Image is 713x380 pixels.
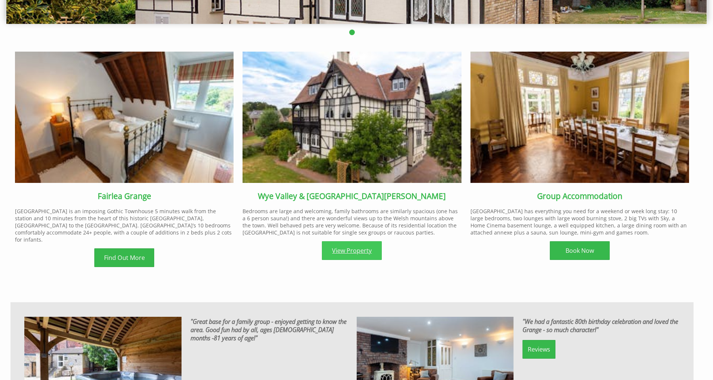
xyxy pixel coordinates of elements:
[522,340,555,359] a: Reviews
[94,248,154,267] a: Find Out More
[470,191,689,201] h2: Group Accommodation
[522,318,678,334] em: "We had a fantastic 80th birthday celebration and loved the Grange - so much character!"
[322,241,382,260] a: View Property
[243,191,461,201] h2: Wye Valley & [GEOGRAPHIC_DATA][PERSON_NAME]
[15,208,234,243] p: [GEOGRAPHIC_DATA] is an imposing Gothic Townhouse 5 minutes walk from the station and 10 minutes ...
[550,241,610,260] a: Book Now
[191,318,347,342] em: "Great base for a family group - enjoyed getting to know the area. Good fun had by all, ages [DEM...
[243,208,461,236] p: Bedrooms are large and welcoming, family bathrooms are similarly spacious (one has a 6 person sau...
[470,208,689,236] p: [GEOGRAPHIC_DATA] has everything you need for a weekend or week long stay: 10 large bedrooms, two...
[15,191,234,201] h2: Fairlea Grange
